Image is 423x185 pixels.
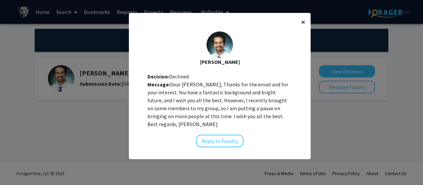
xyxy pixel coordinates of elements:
b: Decision: [147,73,169,80]
span: × [301,17,305,27]
div: [PERSON_NAME] [134,58,305,66]
b: Message: [147,81,170,88]
button: Reply to Faculty [196,135,244,147]
iframe: Chat [5,155,28,180]
button: Close [296,13,311,31]
div: Declined [147,72,292,80]
div: Dear [PERSON_NAME], Thanks for the email and for your interest. You have a fantastic background a... [147,80,292,128]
